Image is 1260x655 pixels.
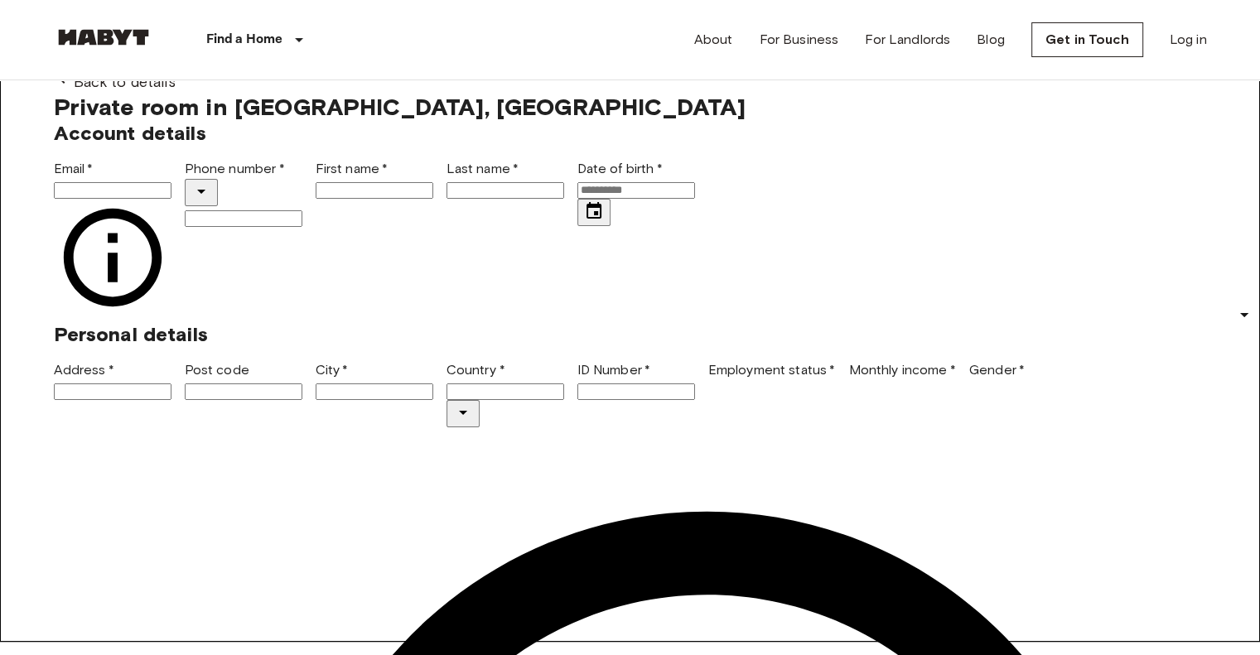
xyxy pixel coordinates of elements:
label: Post code [185,362,249,378]
div: Address [54,360,171,400]
a: For Business [759,30,838,50]
button: Open [447,400,480,427]
a: About [694,30,733,50]
p: Find a Home [206,30,283,50]
label: Last name [447,161,519,176]
span: Account details [54,121,206,145]
label: Monthly income [848,362,955,378]
div: City [316,360,433,400]
label: First name [316,161,389,176]
div: Post code [185,360,302,400]
label: Employment status [708,362,836,378]
span: Personal details [54,322,208,346]
span: Private room in [GEOGRAPHIC_DATA], [GEOGRAPHIC_DATA] [54,93,746,121]
label: Address [54,362,114,378]
div: Last name [447,159,564,199]
label: Email [54,161,94,176]
button: Select country [185,179,218,206]
img: Habyt [54,29,153,46]
a: Blog [977,30,1005,50]
div: ID Number [577,360,695,400]
div: First name [316,159,433,199]
label: Country [447,362,505,378]
div: Email [54,159,171,199]
button: Choose date [577,199,611,226]
label: Date of birth [577,161,663,176]
label: ID Number [577,362,651,378]
span: Back to details [74,73,176,91]
a: Log in [1170,30,1207,50]
svg: Make sure your email is correct — we'll send your booking details there. [54,199,171,316]
a: Get in Touch [1031,22,1143,57]
label: City [316,362,349,378]
label: Gender [969,362,1025,378]
a: For Landlords [865,30,950,50]
label: Phone number [185,161,285,176]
